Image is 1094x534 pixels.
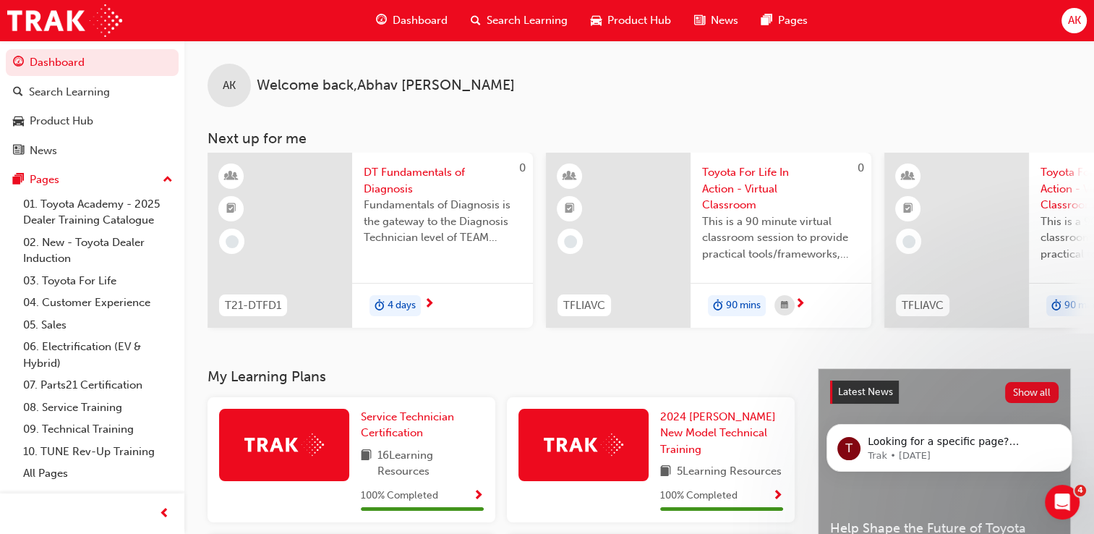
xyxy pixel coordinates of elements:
[208,368,795,385] h3: My Learning Plans
[694,12,705,30] span: news-icon
[226,235,239,248] span: learningRecordVerb_NONE-icon
[778,12,808,29] span: Pages
[13,145,24,158] span: news-icon
[159,505,170,523] span: prev-icon
[244,433,324,456] img: Trak
[424,298,435,311] span: next-icon
[364,197,521,246] span: Fundamentals of Diagnosis is the gateway to the Diagnosis Technician level of TEAM Training and s...
[30,171,59,188] div: Pages
[13,115,24,128] span: car-icon
[376,12,387,30] span: guage-icon
[1074,485,1086,496] span: 4
[388,297,416,314] span: 4 days
[660,409,783,458] a: 2024 [PERSON_NAME] New Model Technical Training
[17,397,179,419] a: 08. Service Training
[17,193,179,232] a: 01. Toyota Academy - 2025 Dealer Training Catalogue
[1051,297,1061,315] span: duration-icon
[361,410,454,440] span: Service Technician Certification
[6,46,179,166] button: DashboardSearch LearningProduct HubNews
[711,12,738,29] span: News
[563,297,605,314] span: TFLIAVC
[208,153,533,328] a: 0T21-DTFD1DT Fundamentals of DiagnosisFundamentals of Diagnosis is the gateway to the Diagnosis T...
[17,314,179,336] a: 05. Sales
[713,297,723,315] span: duration-icon
[830,381,1059,404] a: Latest NewsShow all
[858,161,864,174] span: 0
[29,84,110,101] div: Search Learning
[361,488,438,504] span: 100 % Completed
[6,79,179,106] a: Search Learning
[257,77,515,94] span: Welcome back , Abhav [PERSON_NAME]
[6,166,179,193] button: Pages
[30,113,93,130] div: Product Hub
[702,213,860,263] span: This is a 90 minute virtual classroom session to provide practical tools/frameworks, behaviours a...
[677,463,782,481] span: 5 Learning Resources
[226,167,236,186] span: learningResourceType_INSTRUCTOR_LED-icon
[1067,12,1080,29] span: AK
[772,487,783,505] button: Show Progress
[579,6,683,35] a: car-iconProduct Hub
[726,297,761,314] span: 90 mins
[184,130,1094,147] h3: Next up for me
[1061,8,1087,33] button: AK
[565,167,575,186] span: learningResourceType_INSTRUCTOR_LED-icon
[761,12,772,30] span: pages-icon
[361,447,372,480] span: book-icon
[519,161,526,174] span: 0
[30,143,57,159] div: News
[7,4,122,37] img: Trak
[223,77,236,94] span: AK
[6,49,179,76] a: Dashboard
[1005,382,1059,403] button: Show all
[471,12,481,30] span: search-icon
[902,297,944,314] span: TFLIAVC
[473,490,484,503] span: Show Progress
[6,108,179,135] a: Product Hub
[17,292,179,314] a: 04. Customer Experience
[903,167,913,186] span: learningResourceType_INSTRUCTOR_LED-icon
[772,490,783,503] span: Show Progress
[750,6,819,35] a: pages-iconPages
[660,410,776,456] span: 2024 [PERSON_NAME] New Model Technical Training
[903,200,913,219] span: booktick-icon
[546,153,871,328] a: 0TFLIAVCToyota For Life In Action - Virtual ClassroomThis is a 90 minute virtual classroom sessio...
[473,487,484,505] button: Show Progress
[377,447,484,480] span: 16 Learning Resources
[607,12,671,29] span: Product Hub
[17,418,179,441] a: 09. Technical Training
[838,386,893,398] span: Latest News
[375,297,385,315] span: duration-icon
[393,12,448,29] span: Dashboard
[565,200,575,219] span: booktick-icon
[591,12,602,30] span: car-icon
[702,164,860,213] span: Toyota For Life In Action - Virtual Classroom
[902,235,915,248] span: learningRecordVerb_NONE-icon
[225,297,281,314] span: T21-DTFD1
[361,409,484,441] a: Service Technician Certification
[364,6,459,35] a: guage-iconDashboard
[17,232,179,270] a: 02. New - Toyota Dealer Induction
[660,488,738,504] span: 100 % Completed
[544,433,623,456] img: Trak
[6,137,179,164] a: News
[226,200,236,219] span: booktick-icon
[660,463,671,481] span: book-icon
[163,171,173,190] span: up-icon
[1045,485,1080,520] iframe: Intercom live chat
[564,235,577,248] span: learningRecordVerb_NONE-icon
[805,394,1094,495] iframe: Intercom notifications message
[487,12,568,29] span: Search Learning
[683,6,750,35] a: news-iconNews
[13,56,24,69] span: guage-icon
[17,270,179,292] a: 03. Toyota For Life
[13,174,24,187] span: pages-icon
[781,297,788,315] span: calendar-icon
[459,6,579,35] a: search-iconSearch Learning
[17,374,179,397] a: 07. Parts21 Certification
